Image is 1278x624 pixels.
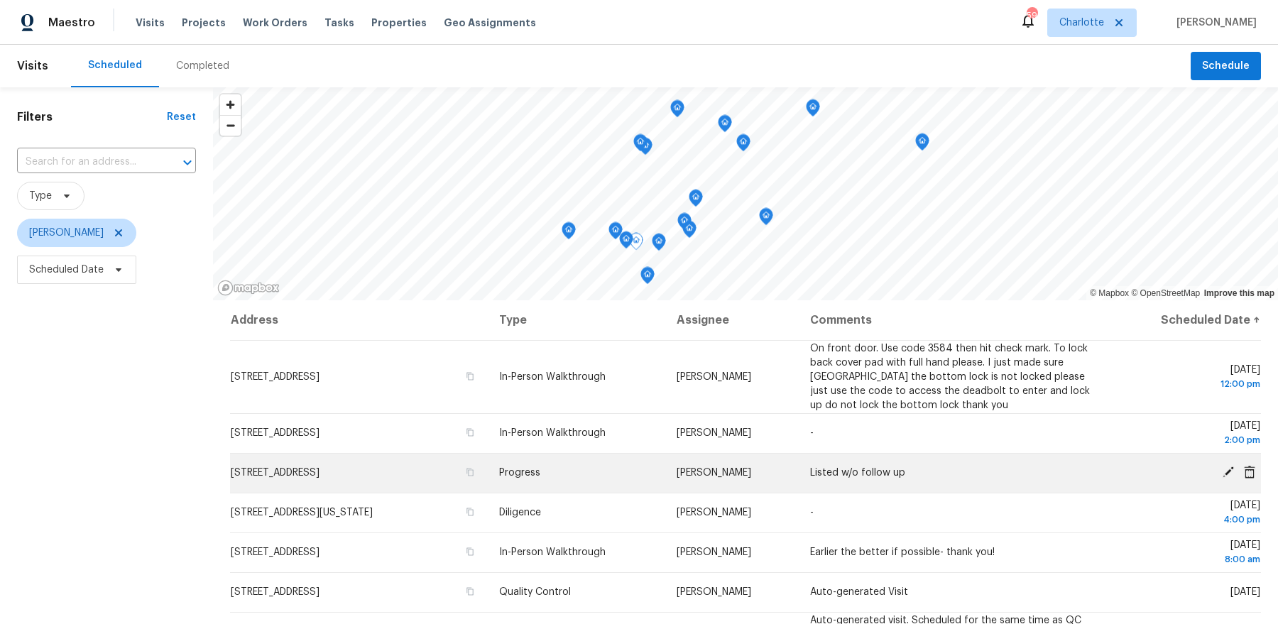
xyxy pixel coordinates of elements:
div: Map marker [915,133,929,155]
span: [PERSON_NAME] [29,226,104,240]
canvas: Map [213,87,1278,300]
div: 12:00 pm [1120,377,1260,391]
div: Map marker [670,100,684,122]
div: Map marker [689,190,703,212]
th: Address [230,300,488,340]
th: Assignee [665,300,799,340]
div: 8:00 am [1120,552,1260,566]
span: Tasks [324,18,354,28]
span: Work Orders [243,16,307,30]
div: Reset [167,110,196,124]
button: Copy Address [464,545,476,558]
div: Map marker [629,233,643,255]
span: On front door. Use code 3584 then hit check mark. To lock back cover pad with full hand please. I... [810,344,1090,410]
span: [STREET_ADDRESS][US_STATE] [231,508,373,518]
div: Map marker [652,234,666,256]
span: Maestro [48,16,95,30]
span: Quality Control [499,587,571,597]
span: Scheduled Date [29,263,104,277]
span: [STREET_ADDRESS] [231,428,319,438]
span: In-Person Walkthrough [499,547,606,557]
button: Copy Address [464,466,476,478]
button: Copy Address [464,505,476,518]
span: [PERSON_NAME] [677,428,751,438]
h1: Filters [17,110,167,124]
div: Map marker [718,115,732,137]
div: Map marker [806,99,820,121]
span: Listed w/o follow up [810,468,905,478]
span: Auto-generated Visit [810,587,908,597]
span: [STREET_ADDRESS] [231,547,319,557]
span: Progress [499,468,540,478]
div: Map marker [682,221,697,243]
button: Copy Address [464,370,476,383]
button: Open [177,153,197,173]
span: [STREET_ADDRESS] [231,372,319,382]
button: Zoom in [220,94,241,115]
div: Map marker [677,213,692,235]
span: Diligence [499,508,541,518]
th: Scheduled Date ↑ [1108,300,1261,340]
span: Earlier the better if possible- thank you! [810,547,995,557]
span: Zoom out [220,116,241,136]
span: Visits [136,16,165,30]
th: Type [488,300,665,340]
div: Map marker [633,134,648,156]
span: Geo Assignments [444,16,536,30]
button: Schedule [1191,52,1261,81]
span: Edit [1218,466,1239,478]
span: [DATE] [1230,587,1260,597]
span: Cancel [1239,466,1260,478]
button: Copy Address [464,585,476,598]
input: Search for an address... [17,151,156,173]
span: [PERSON_NAME] [677,508,751,518]
span: Properties [371,16,427,30]
span: In-Person Walkthrough [499,428,606,438]
span: Visits [17,50,48,82]
span: [DATE] [1120,365,1260,391]
div: Map marker [736,134,750,156]
span: Type [29,189,52,203]
span: [PERSON_NAME] [677,587,751,597]
span: [PERSON_NAME] [677,547,751,557]
span: [PERSON_NAME] [677,468,751,478]
span: Schedule [1202,58,1250,75]
span: [STREET_ADDRESS] [231,587,319,597]
button: Zoom out [220,115,241,136]
span: - [810,508,814,518]
div: Map marker [619,231,633,253]
span: [PERSON_NAME] [1171,16,1257,30]
span: [DATE] [1120,540,1260,566]
div: 4:00 pm [1120,513,1260,527]
div: Map marker [759,208,773,230]
a: Mapbox homepage [217,280,280,296]
div: Map marker [608,222,623,244]
th: Comments [799,300,1108,340]
span: Projects [182,16,226,30]
div: 59 [1027,9,1037,23]
span: Charlotte [1059,16,1104,30]
div: Scheduled [88,58,142,72]
span: [PERSON_NAME] [677,372,751,382]
span: [STREET_ADDRESS] [231,468,319,478]
div: Completed [176,59,229,73]
a: OpenStreetMap [1131,288,1200,298]
span: [DATE] [1120,500,1260,527]
div: Map marker [562,222,576,244]
a: Mapbox [1090,288,1129,298]
span: In-Person Walkthrough [499,372,606,382]
button: Copy Address [464,426,476,439]
a: Improve this map [1204,288,1274,298]
div: 2:00 pm [1120,433,1260,447]
div: Map marker [640,267,655,289]
span: [DATE] [1120,421,1260,447]
span: - [810,428,814,438]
